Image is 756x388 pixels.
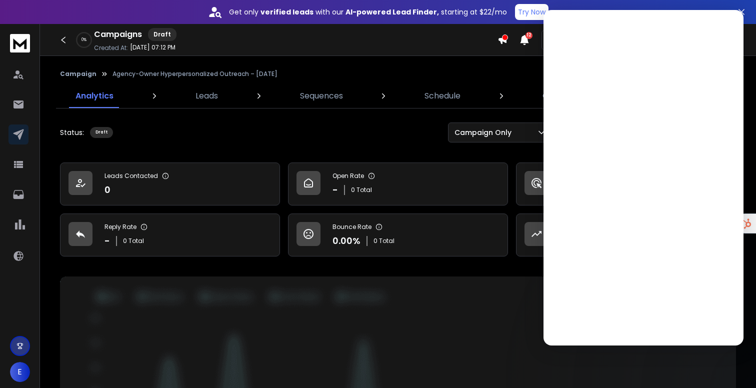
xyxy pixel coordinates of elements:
p: Agency-Owner Hyperpersonalized Outreach – [DATE] [112,70,277,78]
a: Reply Rate-0 Total [60,213,280,256]
a: Options [536,84,579,108]
iframe: To enrich screen reader interactions, please activate Accessibility in Grammarly extension settings [543,10,743,345]
a: Open Rate-0 Total [288,162,508,205]
p: Reply Rate [104,223,136,231]
button: Campaign [60,70,96,78]
span: 12 [525,32,532,39]
p: 0 % [81,37,86,43]
a: Click Rate-0 Total [516,162,736,205]
button: Try Now [515,4,548,20]
img: logo [10,34,30,52]
a: Leads Contacted0 [60,162,280,205]
p: Schedule [424,90,460,102]
p: Leads [195,90,218,102]
p: Created At: [94,44,128,52]
p: [DATE] 07:12 PM [130,43,175,51]
a: Opportunities0$0 [516,213,736,256]
p: - [104,234,110,248]
a: Sequences [294,84,349,108]
p: Analytics [75,90,113,102]
iframe: Intercom live chat [719,353,743,377]
strong: AI-powered Lead Finder, [345,7,439,17]
p: Try Now [518,7,545,17]
p: Open Rate [332,172,364,180]
a: Schedule [418,84,466,108]
a: Bounce Rate0.00%0 Total [288,213,508,256]
button: E [10,362,30,382]
p: Campaign Only [454,127,515,137]
p: Options [542,90,573,102]
p: Leads Contacted [104,172,158,180]
p: 0 Total [123,237,144,245]
p: 0 Total [351,186,372,194]
a: Leads [189,84,224,108]
h1: Campaigns [94,28,142,40]
p: 0.00 % [332,234,360,248]
p: - [332,183,338,197]
a: Analytics [69,84,119,108]
div: Draft [148,28,176,41]
div: Draft [90,127,113,138]
p: Get only with our starting at $22/mo [229,7,507,17]
p: Sequences [300,90,343,102]
p: Status: [60,127,84,137]
p: 0 [104,183,110,197]
p: 0 Total [373,237,394,245]
p: Bounce Rate [332,223,371,231]
strong: verified leads [260,7,313,17]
